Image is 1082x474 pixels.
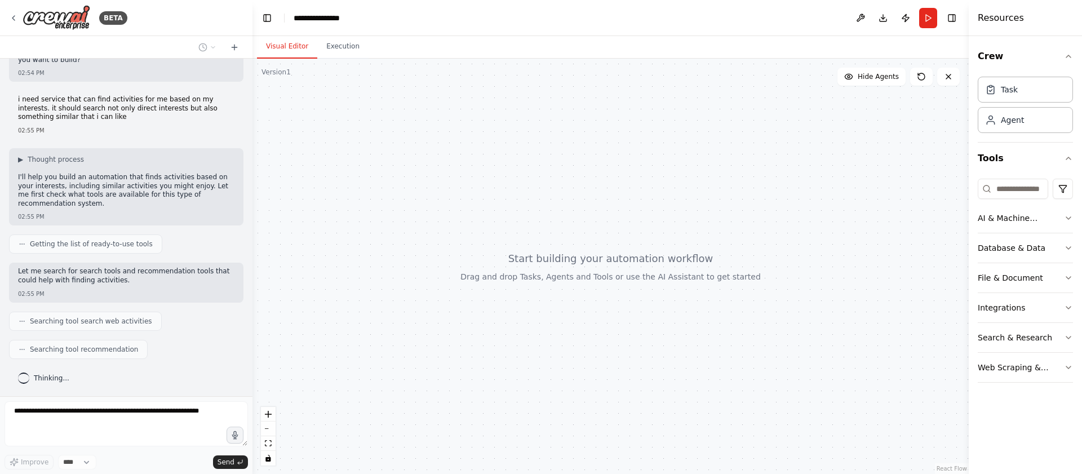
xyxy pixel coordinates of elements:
button: zoom out [261,422,276,436]
span: ▶ [18,155,23,164]
button: toggle interactivity [261,451,276,466]
button: Execution [317,35,369,59]
p: Let me search for search tools and recommendation tools that could help with finding activities. [18,267,234,285]
button: fit view [261,436,276,451]
div: 02:55 PM [18,290,234,298]
div: Web Scraping & Browsing [978,362,1064,373]
button: ▶Thought process [18,155,84,164]
button: Integrations [978,293,1073,322]
button: Crew [978,41,1073,72]
div: Database & Data [978,242,1045,254]
button: Hide right sidebar [944,10,960,26]
button: Start a new chat [225,41,243,54]
button: AI & Machine Learning [978,203,1073,233]
div: Tools [978,174,1073,392]
button: Database & Data [978,233,1073,263]
button: Visual Editor [257,35,317,59]
span: Thought process [28,155,84,164]
span: Send [218,458,234,467]
div: Version 1 [261,68,291,77]
div: Search & Research [978,332,1052,343]
button: Search & Research [978,323,1073,352]
div: Crew [978,72,1073,142]
div: 02:55 PM [18,126,234,135]
button: Switch to previous chat [194,41,221,54]
button: Click to speak your automation idea [227,427,243,444]
h4: Resources [978,11,1024,25]
span: Hide Agents [858,72,899,81]
button: Improve [5,455,54,469]
div: React Flow controls [261,407,276,466]
span: Searching tool recommendation [30,345,138,354]
button: Hide left sidebar [259,10,275,26]
button: File & Document [978,263,1073,293]
div: Integrations [978,302,1025,313]
button: Send [213,455,248,469]
span: Searching tool search web activities [30,317,152,326]
span: Getting the list of ready-to-use tools [30,240,153,249]
nav: breadcrumb [294,12,352,24]
div: AI & Machine Learning [978,212,1064,224]
div: Task [1001,84,1018,95]
a: React Flow attribution [937,466,967,472]
button: Tools [978,143,1073,174]
p: i need service that can find activities for me based on my interests. it should search not only d... [18,95,234,122]
div: BETA [99,11,127,25]
div: 02:55 PM [18,212,234,221]
div: 02:54 PM [18,69,234,77]
p: I'll help you build an automation that finds activities based on your interests, including simila... [18,173,234,208]
button: Web Scraping & Browsing [978,353,1073,382]
div: Agent [1001,114,1024,126]
button: zoom in [261,407,276,422]
span: Improve [21,458,48,467]
img: Logo [23,5,90,30]
button: Hide Agents [837,68,906,86]
div: File & Document [978,272,1043,283]
span: Thinking... [34,374,69,383]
